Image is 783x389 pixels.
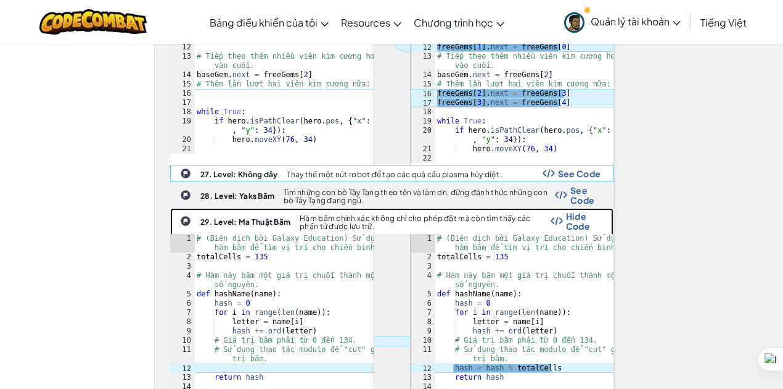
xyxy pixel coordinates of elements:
[543,169,555,178] img: Show Code Logo
[335,6,408,39] a: Resources
[180,215,191,227] img: IconChallengeLevel.svg
[170,364,195,373] div: 12
[408,6,510,39] a: Chương trình học
[551,217,563,225] img: Show Code Logo
[411,43,435,52] div: 12
[210,16,318,29] span: Bảng điều khiển của tôi
[170,182,613,208] a: 28. Level: Yaks Băm Tìm những con bò Tây Tạng theo tên và làm ơn, đừng đánh thức những con bò Tây...
[200,191,274,201] b: 28. Level: Yaks Băm
[284,188,555,204] p: Tìm những con bò Tây Tạng theo tên và làm ơn, đừng đánh thức những con bò Tây Tạng đang ngủ.
[411,262,435,271] div: 3
[170,80,195,89] div: 15
[411,107,435,117] div: 18
[170,299,195,308] div: 6
[414,16,493,29] span: Chương trình học
[694,6,753,39] a: Tiếng Việt
[411,117,435,126] div: 19
[170,327,195,336] div: 9
[411,290,435,299] div: 5
[287,170,501,178] p: Thay thế một nút robot để tạo các quả cầu plasma hủy diệt.
[170,262,195,271] div: 3
[170,70,195,80] div: 14
[411,52,435,70] div: 13
[203,6,335,39] a: Bảng điều khiển của tôi
[411,364,435,373] div: 12
[170,234,195,253] div: 1
[170,290,195,299] div: 5
[411,253,435,262] div: 2
[180,190,191,201] img: IconChallengeLevel.svg
[411,98,435,107] div: 17
[566,211,601,231] span: Hide Code
[170,117,195,135] div: 19
[170,373,195,382] div: 13
[170,308,195,317] div: 7
[411,271,435,290] div: 4
[170,165,613,182] a: 27. Level: Không dây Thay thế một nút robot để tạo các quả cầu plasma hủy diệt. Show Code Logo Se...
[39,9,147,35] img: CodeCombat logo
[300,214,550,230] p: Hàm băm chính xác không chỉ cho phép đặt mà còn tìm thấy các phần tử được lưu trữ.
[411,345,435,364] div: 11
[411,234,435,253] div: 1
[411,308,435,317] div: 7
[411,299,435,308] div: 6
[555,191,567,199] img: Show Code Logo
[170,336,195,345] div: 10
[170,52,195,70] div: 13
[170,98,195,107] div: 17
[411,144,435,154] div: 21
[170,135,195,144] div: 20
[558,169,601,178] span: See Code
[200,217,290,227] b: 29. Level: Ma Thuật Băm
[411,126,435,144] div: 20
[411,336,435,345] div: 10
[170,144,195,154] div: 21
[170,107,195,117] div: 18
[411,70,435,80] div: 14
[700,16,747,29] span: Tiếng Việt
[170,253,195,262] div: 2
[411,373,435,382] div: 13
[411,317,435,327] div: 8
[170,345,195,364] div: 11
[180,168,191,179] img: IconChallengeLevel.svg
[564,12,584,33] img: avatar
[558,2,687,41] a: Quản lý tài khoản
[170,317,195,327] div: 8
[411,154,435,163] div: 22
[570,185,601,205] span: See Code
[170,89,195,98] div: 16
[341,16,390,29] span: Resources
[591,15,681,28] span: Quản lý tài khoản
[411,80,435,89] div: 15
[170,43,195,52] div: 12
[200,170,277,179] b: 27. Level: Không dây
[411,89,435,98] div: 16
[411,327,435,336] div: 9
[170,271,195,290] div: 4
